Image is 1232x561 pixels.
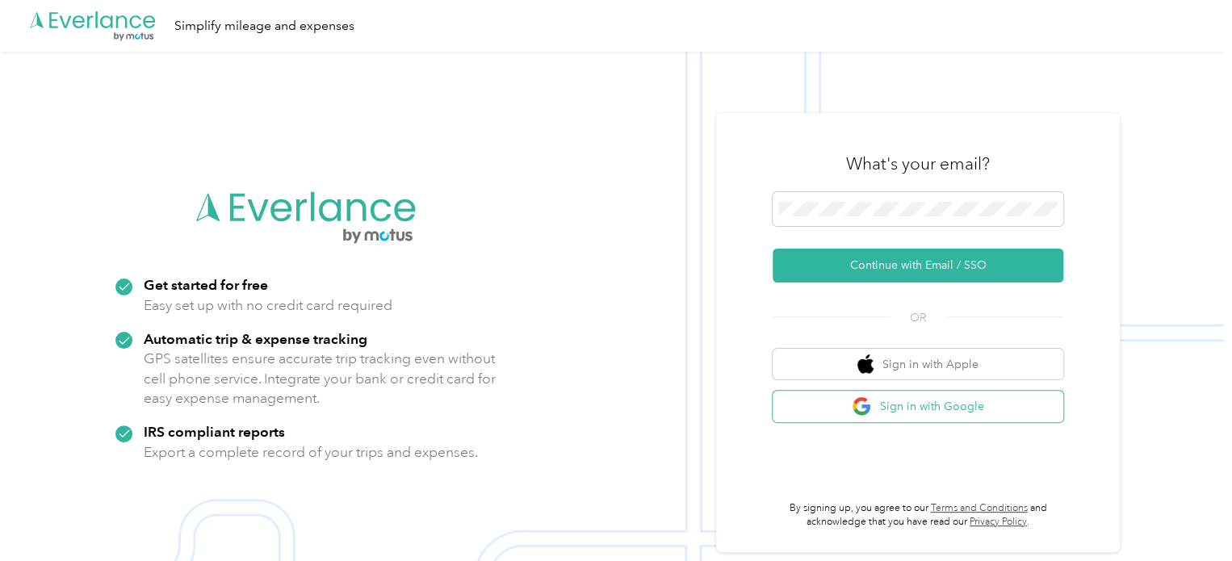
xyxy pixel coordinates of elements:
[174,16,354,36] div: Simplify mileage and expenses
[144,330,367,347] strong: Automatic trip & expense tracking
[857,354,874,375] img: apple logo
[970,516,1027,528] a: Privacy Policy
[852,396,872,417] img: google logo
[773,349,1063,380] button: apple logoSign in with Apple
[890,309,946,326] span: OR
[773,501,1063,530] p: By signing up, you agree to our and acknowledge that you have read our .
[144,423,285,440] strong: IRS compliant reports
[144,349,497,408] p: GPS satellites ensure accurate trip tracking even without cell phone service. Integrate your bank...
[773,391,1063,422] button: google logoSign in with Google
[144,276,268,293] strong: Get started for free
[144,295,392,316] p: Easy set up with no credit card required
[773,249,1063,283] button: Continue with Email / SSO
[144,442,478,463] p: Export a complete record of your trips and expenses.
[931,502,1028,514] a: Terms and Conditions
[846,153,990,175] h3: What's your email?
